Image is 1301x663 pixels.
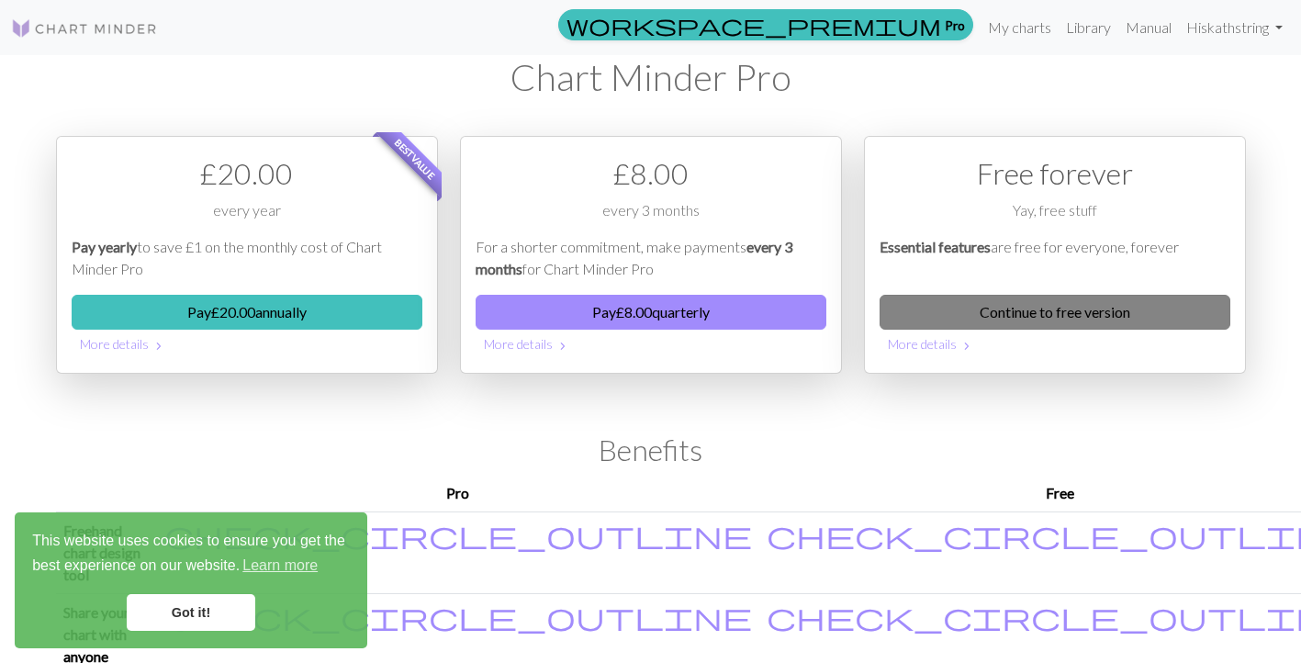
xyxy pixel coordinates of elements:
[72,152,422,196] div: £ 20.00
[72,236,422,280] p: to save £1 on the monthly cost of Chart Minder Pro
[880,199,1230,236] div: Yay, free stuff
[151,337,166,355] span: chevron_right
[476,295,826,330] button: Pay£8.00quarterly
[880,238,991,255] em: Essential features
[1118,9,1179,46] a: Manual
[981,9,1059,46] a: My charts
[72,199,422,236] div: every year
[880,236,1230,280] p: are free for everyone, forever
[56,136,438,374] div: Payment option 1
[476,236,826,280] p: For a shorter commitment, make payments for Chart Minder Pro
[1179,9,1290,46] a: Hiskathstring
[164,601,752,631] i: Included
[476,152,826,196] div: £ 8.00
[15,512,367,648] div: cookieconsent
[880,152,1230,196] div: Free forever
[476,238,792,277] em: every 3 months
[72,330,422,358] button: More details
[72,295,422,330] button: Pay£20.00annually
[11,17,158,39] img: Logo
[56,55,1246,99] h1: Chart Minder Pro
[566,12,941,38] span: workspace_premium
[558,9,973,40] a: Pro
[127,594,255,631] a: dismiss cookie message
[157,475,759,512] th: Pro
[164,520,752,549] i: Included
[880,330,1230,358] button: More details
[476,199,826,236] div: every 3 months
[56,433,1246,467] h2: Benefits
[1059,9,1118,46] a: Library
[240,552,320,579] a: learn more about cookies
[476,330,826,358] button: More details
[460,136,842,374] div: Payment option 2
[376,120,454,198] span: Best value
[72,238,137,255] em: Pay yearly
[555,337,570,355] span: chevron_right
[32,530,350,579] span: This website uses cookies to ensure you get the best experience on our website.
[959,337,974,355] span: chevron_right
[164,517,752,552] span: check_circle_outline
[880,295,1230,330] a: Continue to free version
[864,136,1246,374] div: Free option
[164,599,752,634] span: check_circle_outline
